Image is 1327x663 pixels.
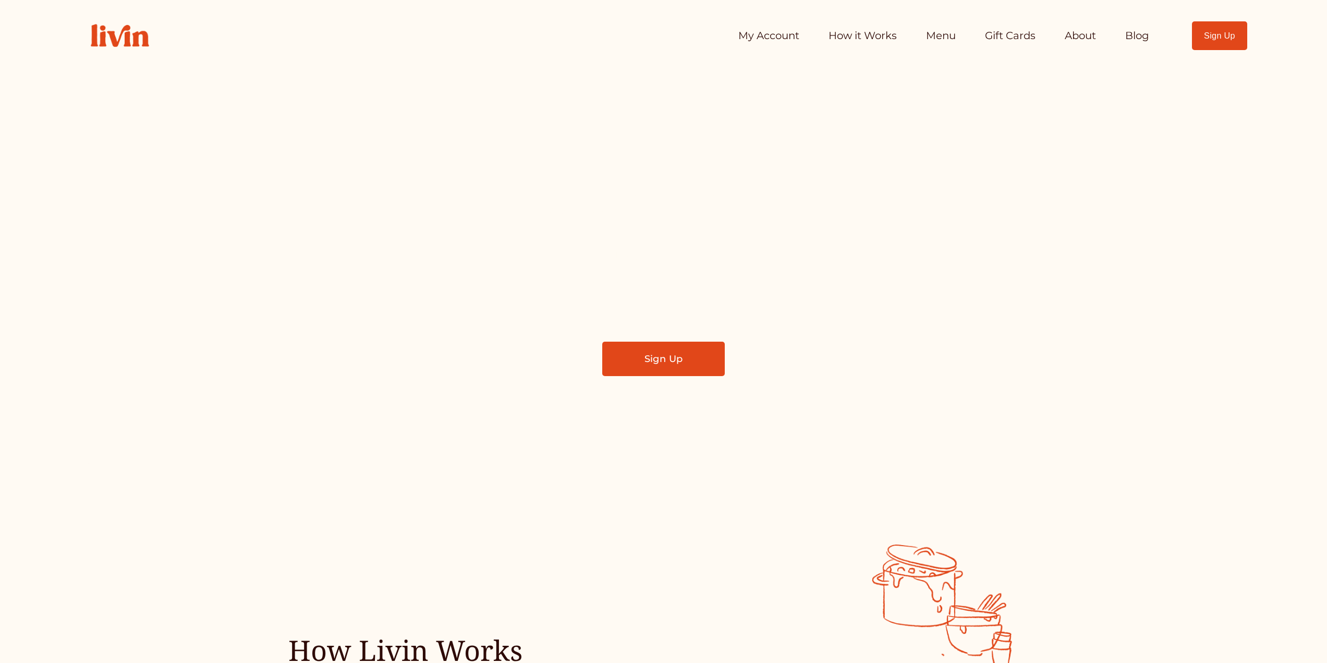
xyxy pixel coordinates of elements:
[738,26,799,46] a: My Account
[1065,26,1096,46] a: About
[1125,26,1149,46] a: Blog
[926,26,956,46] a: Menu
[602,342,725,376] a: Sign Up
[985,26,1036,46] a: Gift Cards
[80,13,160,58] img: Livin
[490,242,837,288] span: Find a local chef who prepares customized, healthy meals in your kitchen
[440,175,887,226] span: Take Back Your Evenings
[829,26,897,46] a: How it Works
[1192,21,1248,50] a: Sign Up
